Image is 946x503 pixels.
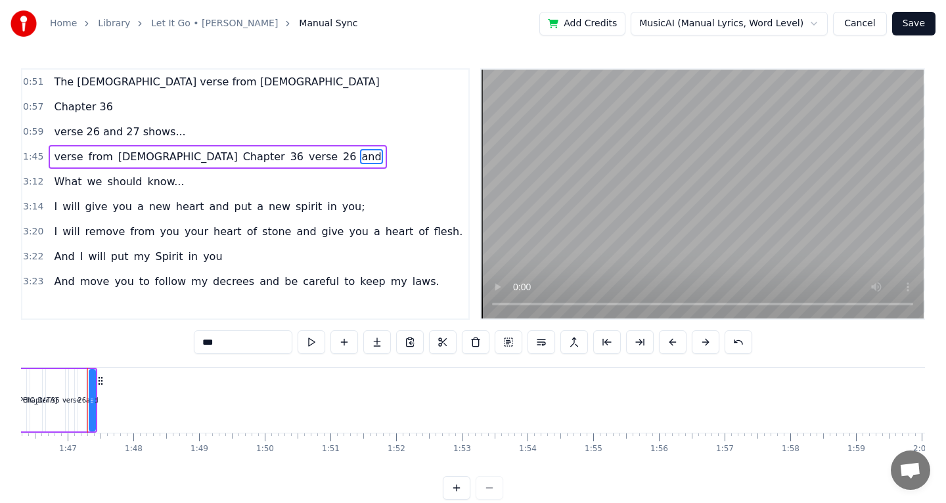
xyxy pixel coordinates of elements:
[384,224,415,239] span: heart
[61,224,81,239] span: will
[51,395,60,405] div: 36
[175,199,206,214] span: heart
[11,11,37,37] img: youka
[289,149,305,164] span: 36
[322,444,340,454] div: 1:51
[242,149,286,164] span: Chapter
[110,249,130,264] span: put
[913,444,931,454] div: 2:00
[53,249,76,264] span: And
[53,174,83,189] span: What
[359,274,387,289] span: keep
[87,149,114,164] span: from
[117,149,239,164] span: [DEMOGRAPHIC_DATA]
[283,274,299,289] span: be
[388,444,405,454] div: 1:52
[23,395,49,405] div: Chapter
[716,444,734,454] div: 1:57
[125,444,143,454] div: 1:48
[191,444,208,454] div: 1:49
[23,250,43,263] span: 3:22
[23,275,43,288] span: 3:23
[53,74,380,89] span: The [DEMOGRAPHIC_DATA] verse from [DEMOGRAPHIC_DATA]
[411,274,441,289] span: laws.
[87,249,106,264] span: will
[78,395,86,405] div: 26
[453,444,471,454] div: 1:53
[23,200,43,213] span: 3:14
[261,224,292,239] span: stone
[61,199,81,214] span: will
[212,274,256,289] span: decrees
[891,450,930,490] div: Open chat
[256,444,274,454] div: 1:50
[390,274,409,289] span: my
[258,274,281,289] span: and
[294,199,323,214] span: spirit
[151,17,278,30] a: Let It Go • [PERSON_NAME]
[86,174,104,189] span: we
[159,224,181,239] span: you
[202,249,223,264] span: you
[53,99,114,114] span: Chapter 36
[295,224,317,239] span: and
[136,199,145,214] span: a
[112,199,133,214] span: you
[372,224,382,239] span: a
[519,444,537,454] div: 1:54
[23,225,43,238] span: 3:20
[187,249,200,264] span: in
[132,249,151,264] span: my
[50,17,357,30] nav: breadcrumb
[539,12,625,35] button: Add Credits
[183,224,210,239] span: your
[84,224,127,239] span: remove
[342,149,357,164] span: 26
[106,174,143,189] span: should
[84,199,109,214] span: give
[348,224,369,239] span: you
[833,12,886,35] button: Cancel
[79,249,85,264] span: I
[148,199,172,214] span: new
[585,444,602,454] div: 1:55
[23,100,43,114] span: 0:57
[650,444,668,454] div: 1:56
[53,274,76,289] span: And
[23,150,43,164] span: 1:45
[433,224,464,239] span: flesh.
[208,199,230,214] span: and
[847,444,865,454] div: 1:59
[299,17,357,30] span: Manual Sync
[23,175,43,188] span: 3:12
[233,199,254,214] span: put
[341,199,367,214] span: you;
[190,274,209,289] span: my
[256,199,265,214] span: a
[129,224,156,239] span: from
[326,199,338,214] span: in
[86,395,99,405] div: and
[782,444,800,454] div: 1:58
[53,224,58,239] span: I
[212,224,243,239] span: heart
[98,17,130,30] a: Library
[267,199,292,214] span: new
[146,174,185,189] span: know...
[79,274,111,289] span: move
[154,274,187,289] span: follow
[113,274,135,289] span: you
[53,124,187,139] span: verse 26 and 27 shows...
[138,274,151,289] span: to
[23,125,43,139] span: 0:59
[23,76,43,89] span: 0:51
[53,199,58,214] span: I
[892,12,935,35] button: Save
[50,17,77,30] a: Home
[307,149,339,164] span: verse
[59,444,77,454] div: 1:47
[360,149,382,164] span: and
[154,249,184,264] span: Spirit
[53,149,84,164] span: verse
[246,224,258,239] span: of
